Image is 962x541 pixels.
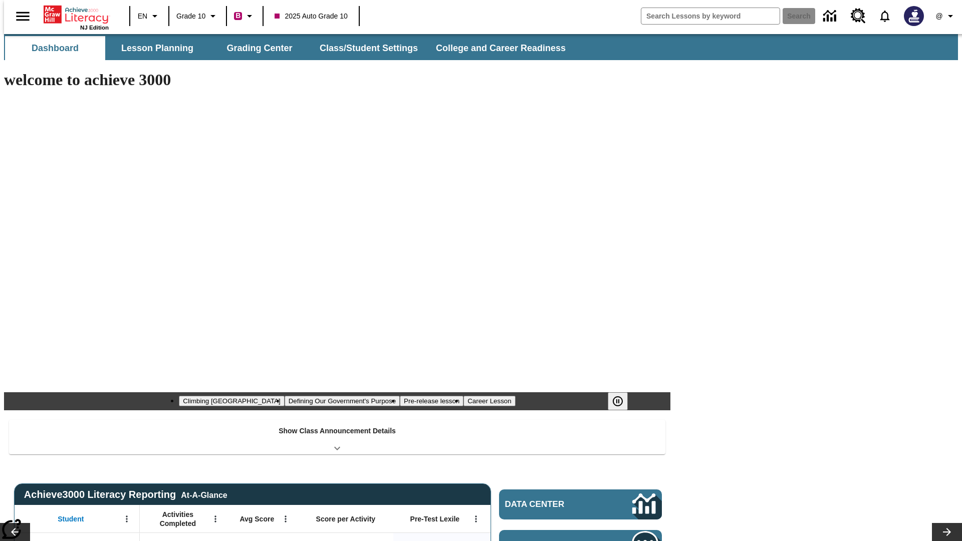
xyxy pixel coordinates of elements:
span: 2025 Auto Grade 10 [275,11,347,22]
span: Student [58,514,84,523]
div: Pause [608,392,638,410]
button: Lesson carousel, Next [932,523,962,541]
a: Notifications [872,3,898,29]
span: Achieve3000 Literacy Reporting [24,489,227,500]
button: Open side menu [8,2,38,31]
button: Open Menu [468,511,484,526]
span: EN [138,11,147,22]
div: At-A-Glance [181,489,227,500]
div: Show Class Announcement Details [9,420,665,454]
span: Activities Completed [145,510,211,528]
button: Open Menu [208,511,223,526]
span: Avg Score [239,514,274,523]
button: Slide 2 Defining Our Government's Purpose [285,396,400,406]
span: NJ Edition [80,25,109,31]
button: Slide 1 Climbing Mount Tai [179,396,284,406]
button: Language: EN, Select a language [133,7,165,25]
a: Home [44,5,109,25]
button: Slide 4 Career Lesson [463,396,515,406]
button: Class/Student Settings [312,36,426,60]
button: Open Menu [119,511,134,526]
button: Dashboard [5,36,105,60]
button: Profile/Settings [930,7,962,25]
span: @ [935,11,942,22]
div: Home [44,4,109,31]
a: Resource Center, Will open in new tab [845,3,872,30]
button: Grading Center [209,36,310,60]
span: Grade 10 [176,11,205,22]
a: Data Center [499,489,662,519]
span: Score per Activity [316,514,376,523]
span: Pre-Test Lexile [410,514,460,523]
div: SubNavbar [4,36,575,60]
span: Data Center [505,499,599,509]
span: B [235,10,241,22]
button: Pause [608,392,628,410]
div: SubNavbar [4,34,958,60]
input: search field [641,8,780,24]
button: College and Career Readiness [428,36,574,60]
button: Slide 3 Pre-release lesson [400,396,463,406]
button: Open Menu [278,511,293,526]
img: Avatar [904,6,924,26]
button: Grade: Grade 10, Select a grade [172,7,223,25]
h1: welcome to achieve 3000 [4,71,670,89]
button: Lesson Planning [107,36,207,60]
button: Boost Class color is violet red. Change class color [230,7,260,25]
p: Show Class Announcement Details [279,426,396,436]
button: Select a new avatar [898,3,930,29]
a: Data Center [817,3,845,30]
